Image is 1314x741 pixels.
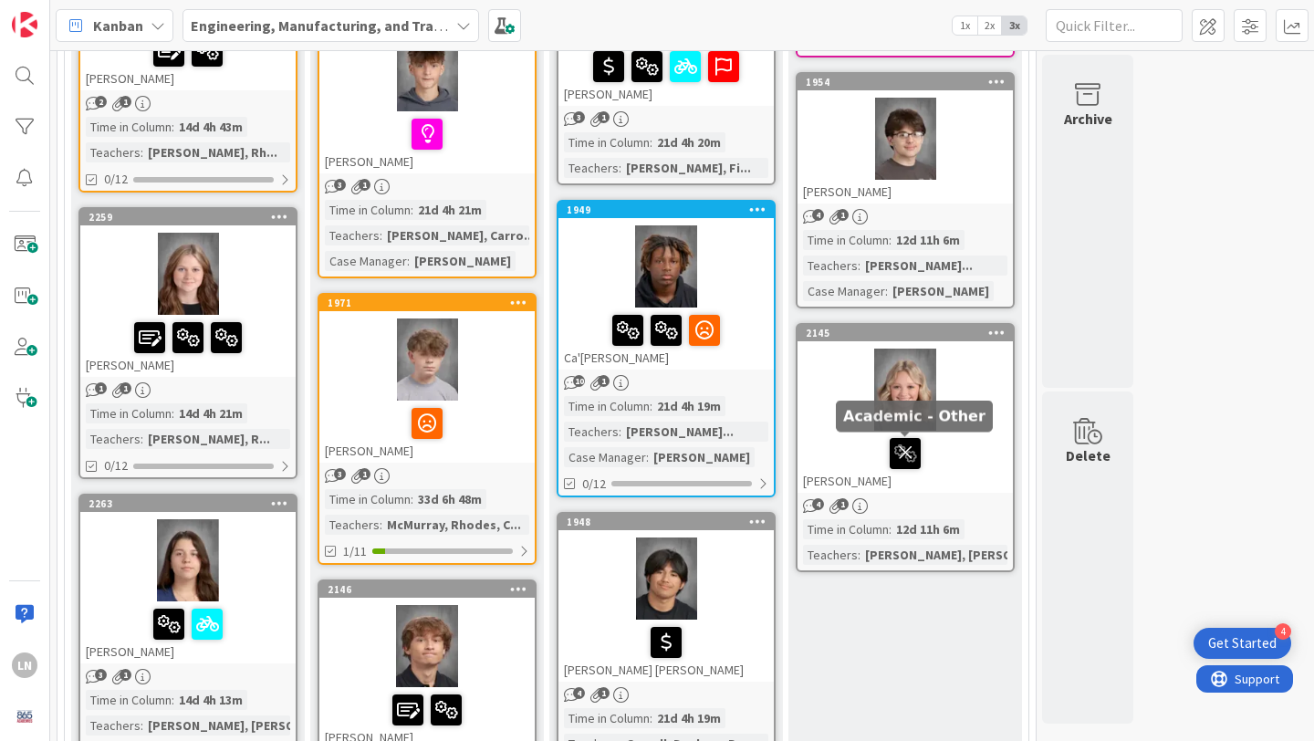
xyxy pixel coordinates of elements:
[334,468,346,480] span: 3
[621,422,738,442] div: [PERSON_NAME]...
[141,429,143,449] span: :
[798,325,1013,493] div: 2145[PERSON_NAME]
[80,601,296,663] div: [PERSON_NAME]
[889,519,892,539] span: :
[619,422,621,442] span: :
[89,211,296,224] div: 2259
[172,690,174,710] span: :
[567,204,774,216] div: 1949
[12,12,37,37] img: Visit kanbanzone.com
[38,3,83,25] span: Support
[798,74,1013,204] div: 1954[PERSON_NAME]
[86,715,141,736] div: Teachers
[12,652,37,678] div: LN
[567,516,774,528] div: 1948
[325,489,411,509] div: Time in Column
[650,396,652,416] span: :
[977,16,1002,35] span: 2x
[86,117,172,137] div: Time in Column
[652,132,725,152] div: 21d 4h 20m
[104,456,128,475] span: 0/12
[837,498,849,510] span: 1
[812,498,824,510] span: 4
[89,497,296,510] div: 2263
[564,158,619,178] div: Teachers
[80,209,296,225] div: 2259
[558,202,774,370] div: 1949Ca'[PERSON_NAME]
[80,28,296,90] div: [PERSON_NAME]
[798,180,1013,204] div: [PERSON_NAME]
[812,209,824,221] span: 4
[558,202,774,218] div: 1949
[319,295,535,311] div: 1971
[888,281,994,301] div: [PERSON_NAME]
[650,132,652,152] span: :
[885,281,888,301] span: :
[598,687,610,699] span: 1
[649,447,755,467] div: [PERSON_NAME]
[328,297,535,309] div: 1971
[564,396,650,416] div: Time in Column
[325,251,407,271] div: Case Manager
[95,669,107,681] span: 3
[382,515,526,535] div: McMurray, Rhodes, C...
[86,403,172,423] div: Time in Column
[120,669,131,681] span: 1
[837,209,849,221] span: 1
[174,403,247,423] div: 14d 4h 21m
[558,308,774,370] div: Ca'[PERSON_NAME]
[652,708,725,728] div: 21d 4h 19m
[558,514,774,682] div: 1948[PERSON_NAME] [PERSON_NAME]
[172,403,174,423] span: :
[558,620,774,682] div: [PERSON_NAME] [PERSON_NAME]
[141,142,143,162] span: :
[143,429,275,449] div: [PERSON_NAME], R...
[80,315,296,377] div: [PERSON_NAME]
[1194,628,1291,659] div: Open Get Started checklist, remaining modules: 4
[646,447,649,467] span: :
[80,209,296,377] div: 2259[PERSON_NAME]
[621,158,756,178] div: [PERSON_NAME], Fi...
[143,715,363,736] div: [PERSON_NAME], [PERSON_NAME]...
[798,431,1013,493] div: [PERSON_NAME]
[860,545,1080,565] div: [PERSON_NAME], [PERSON_NAME]...
[573,111,585,123] span: 3
[93,15,143,37] span: Kanban
[334,179,346,191] span: 3
[328,583,535,596] div: 2146
[380,515,382,535] span: :
[319,111,535,173] div: [PERSON_NAME]
[558,44,774,106] div: [PERSON_NAME]
[325,515,380,535] div: Teachers
[798,325,1013,341] div: 2145
[411,200,413,220] span: :
[803,519,889,539] div: Time in Column
[12,704,37,729] img: avatar
[573,687,585,699] span: 4
[325,225,380,245] div: Teachers
[650,708,652,728] span: :
[413,200,486,220] div: 21d 4h 21m
[143,142,282,162] div: [PERSON_NAME], Rh...
[359,468,370,480] span: 1
[410,251,516,271] div: [PERSON_NAME]
[564,447,646,467] div: Case Manager
[95,96,107,108] span: 2
[858,256,860,276] span: :
[325,200,411,220] div: Time in Column
[411,489,413,509] span: :
[582,475,606,494] span: 0/12
[319,5,535,173] div: [PERSON_NAME]
[407,251,410,271] span: :
[598,375,610,387] span: 1
[860,256,977,276] div: [PERSON_NAME]...
[80,496,296,512] div: 2263
[359,179,370,191] span: 1
[798,74,1013,90] div: 1954
[380,225,382,245] span: :
[120,382,131,394] span: 1
[803,281,885,301] div: Case Manager
[652,396,725,416] div: 21d 4h 19m
[413,489,486,509] div: 33d 6h 48m
[80,496,296,663] div: 2263[PERSON_NAME]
